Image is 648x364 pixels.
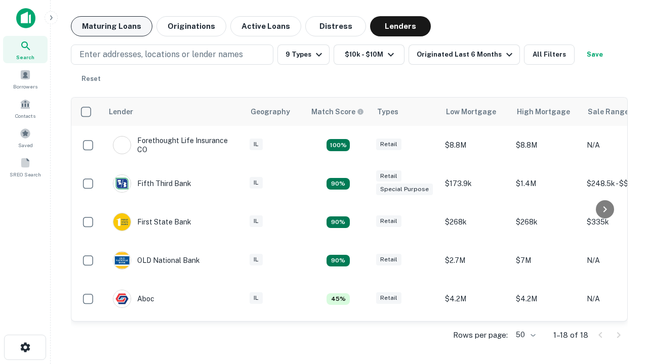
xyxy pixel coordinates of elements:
div: Forethought Life Insurance CO [113,136,234,154]
td: $7M [511,241,582,280]
div: Capitalize uses an advanced AI algorithm to match your search with the best lender. The match sco... [311,106,364,117]
img: picture [113,252,131,269]
button: Reset [75,69,107,89]
a: Borrowers [3,65,48,93]
button: Enter addresses, locations or lender names [71,44,273,65]
button: Originations [156,16,226,36]
td: $268k [511,203,582,241]
img: picture [113,136,131,154]
div: Types [377,106,398,118]
td: $4.2M [440,280,511,318]
h6: Match Score [311,106,362,117]
div: IL [250,215,263,227]
button: Originated Last 6 Months [409,44,520,65]
span: SREO Search [10,170,41,178]
div: Special Purpose [376,184,433,195]
div: Retail [376,215,401,227]
div: IL [250,139,263,150]
div: Lender [109,106,133,118]
button: Lenders [370,16,431,36]
div: Matching Properties: 1, hasApolloMatch: undefined [327,293,350,305]
button: Active Loans [230,16,301,36]
div: Matching Properties: 2, hasApolloMatch: undefined [327,216,350,229]
div: IL [250,292,263,304]
button: 9 Types [277,44,330,65]
div: Fifth Third Bank [113,174,191,193]
a: SREO Search [3,153,48,180]
p: Enter addresses, locations or lender names [79,49,243,61]
th: Capitalize uses an advanced AI algorithm to match your search with the best lender. The match sco... [305,98,371,126]
span: Saved [18,141,33,149]
div: IL [250,254,263,265]
td: $2.7M [440,241,511,280]
td: $201.1k [440,318,511,356]
button: Maturing Loans [71,16,152,36]
th: High Mortgage [511,98,582,126]
div: OLD National Bank [113,251,200,269]
td: $1.4M [511,164,582,203]
span: Contacts [15,112,35,120]
div: Retail [376,254,401,265]
td: $173.9k [440,164,511,203]
button: $10k - $10M [334,44,404,65]
div: Geography [251,106,290,118]
td: $201.1k [511,318,582,356]
button: Save your search to get updates of matches that match your search criteria. [579,44,611,65]
div: Matching Properties: 2, hasApolloMatch: undefined [327,255,350,267]
td: $8.8M [440,126,511,164]
div: Matching Properties: 2, hasApolloMatch: undefined [327,178,350,190]
a: Saved [3,124,48,151]
img: picture [113,175,131,192]
th: Lender [103,98,245,126]
button: All Filters [524,44,575,65]
a: Contacts [3,95,48,122]
p: 1–18 of 18 [553,329,588,341]
a: Search [3,36,48,63]
td: $268k [440,203,511,241]
td: $8.8M [511,126,582,164]
div: Low Mortgage [446,106,496,118]
img: picture [113,290,131,307]
th: Geography [245,98,305,126]
div: Sale Range [588,106,629,118]
div: First State Bank [113,213,191,231]
span: Search [16,53,34,61]
div: Retail [376,170,401,182]
iframe: Chat Widget [597,251,648,299]
span: Borrowers [13,82,37,90]
img: capitalize-icon.png [16,8,35,28]
img: picture [113,213,131,231]
p: Rows per page: [453,329,508,341]
div: Retail [376,292,401,304]
th: Low Mortgage [440,98,511,126]
div: Retail [376,139,401,150]
div: Matching Properties: 4, hasApolloMatch: undefined [327,139,350,151]
div: Aboc [113,290,154,308]
div: Originated Last 6 Months [417,49,515,61]
div: High Mortgage [517,106,570,118]
div: 50 [512,328,537,342]
div: IL [250,177,263,189]
td: $4.2M [511,280,582,318]
th: Types [371,98,440,126]
button: Distress [305,16,366,36]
